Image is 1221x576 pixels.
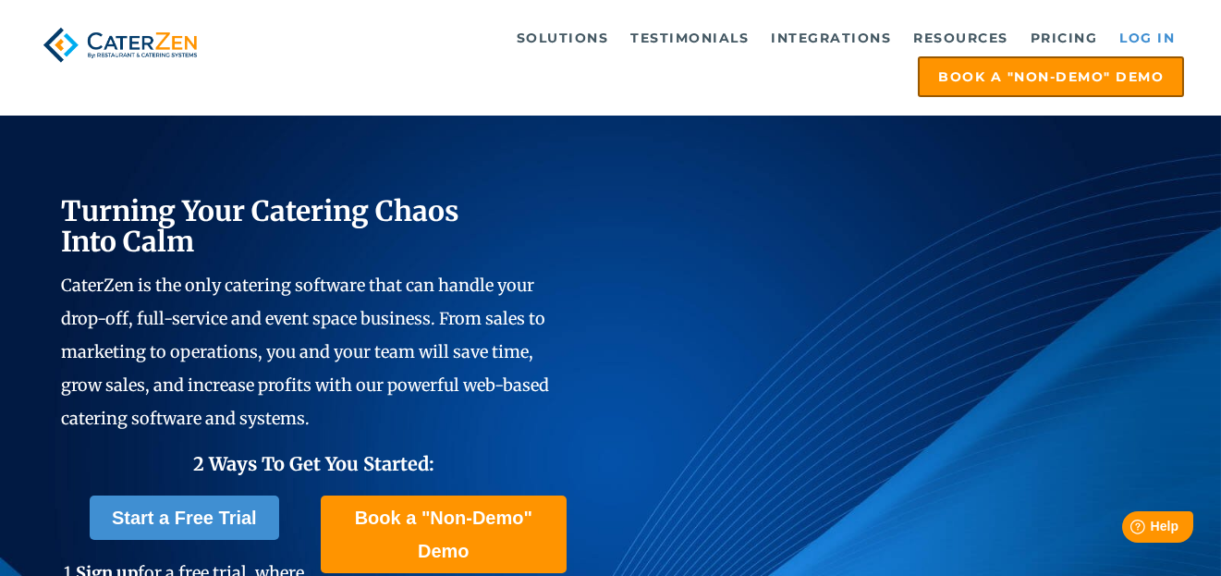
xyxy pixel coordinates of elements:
span: CaterZen is the only catering software that can handle your drop-off, full-service and event spac... [61,275,549,429]
iframe: Help widget launcher [1056,504,1201,556]
a: Integrations [762,19,900,56]
a: Book a "Non-Demo" Demo [321,496,568,573]
a: Start a Free Trial [90,496,279,540]
a: Log in [1110,19,1184,56]
a: Pricing [1021,19,1107,56]
div: Navigation Menu [233,19,1184,97]
img: caterzen [37,19,203,70]
a: Testimonials [621,19,758,56]
span: Turning Your Catering Chaos Into Calm [61,193,459,259]
a: Solutions [507,19,618,56]
span: 2 Ways To Get You Started: [193,452,434,475]
a: Book a "Non-Demo" Demo [918,56,1184,97]
a: Resources [904,19,1018,56]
